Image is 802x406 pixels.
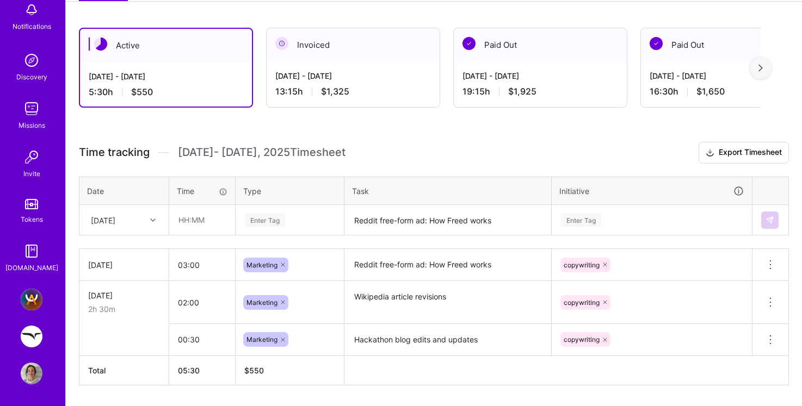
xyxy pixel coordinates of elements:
[13,21,51,32] div: Notifications
[559,185,744,197] div: Initiative
[21,146,42,168] img: Invite
[91,214,115,226] div: [DATE]
[275,70,431,82] div: [DATE] - [DATE]
[178,146,346,159] span: [DATE] - [DATE] , 2025 Timesheet
[170,205,235,234] input: HH:MM
[246,298,277,307] span: Marketing
[564,298,600,307] span: copywriting
[561,211,601,228] div: Enter Tag
[706,147,714,159] i: icon Download
[18,289,45,310] a: A.Team - Full-stack Demand Growth team!
[79,355,169,385] th: Total
[236,177,344,205] th: Type
[462,70,618,82] div: [DATE] - [DATE]
[23,168,40,179] div: Invite
[177,185,227,197] div: Time
[94,38,107,51] img: Active
[88,303,160,315] div: 2h 30m
[88,290,160,301] div: [DATE]
[696,86,725,97] span: $1,650
[766,216,774,224] img: Submit
[18,120,45,131] div: Missions
[89,71,243,82] div: [DATE] - [DATE]
[88,259,160,271] div: [DATE]
[346,282,550,323] textarea: Wikipedia article revisions
[21,214,43,225] div: Tokens
[89,86,243,98] div: 5:30 h
[21,289,42,310] img: A.Team - Full-stack Demand Growth team!
[169,325,235,354] input: HH:MM
[758,64,763,72] img: right
[80,29,252,62] div: Active
[246,261,277,269] span: Marketing
[150,217,156,223] i: icon Chevron
[699,142,789,164] button: Export Timesheet
[16,71,47,83] div: Discovery
[245,211,285,228] div: Enter Tag
[462,37,476,50] img: Paid Out
[275,86,431,97] div: 13:15 h
[346,325,550,355] textarea: Hackathon blog edits and updates
[244,366,264,375] span: $ 550
[246,335,277,343] span: Marketing
[169,355,236,385] th: 05:30
[462,86,618,97] div: 19:15 h
[79,146,150,159] span: Time tracking
[508,86,536,97] span: $1,925
[169,251,235,279] input: HH:MM
[564,261,600,269] span: copywriting
[346,250,550,280] textarea: Reddit free-form ad: How Freed works
[321,86,349,97] span: $1,325
[650,37,663,50] img: Paid Out
[18,326,45,347] a: Freed: Cross-Product Copywriter
[18,363,45,384] a: User Avatar
[25,199,38,209] img: tokens
[344,177,552,205] th: Task
[21,326,42,347] img: Freed: Cross-Product Copywriter
[21,240,42,262] img: guide book
[131,86,153,98] span: $550
[21,49,42,71] img: discovery
[21,98,42,120] img: teamwork
[275,37,288,50] img: Invoiced
[454,28,627,61] div: Paid Out
[5,262,58,273] div: [DOMAIN_NAME]
[564,335,600,343] span: copywriting
[79,177,169,205] th: Date
[169,288,235,317] input: HH:MM
[21,363,42,384] img: User Avatar
[267,28,440,61] div: Invoiced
